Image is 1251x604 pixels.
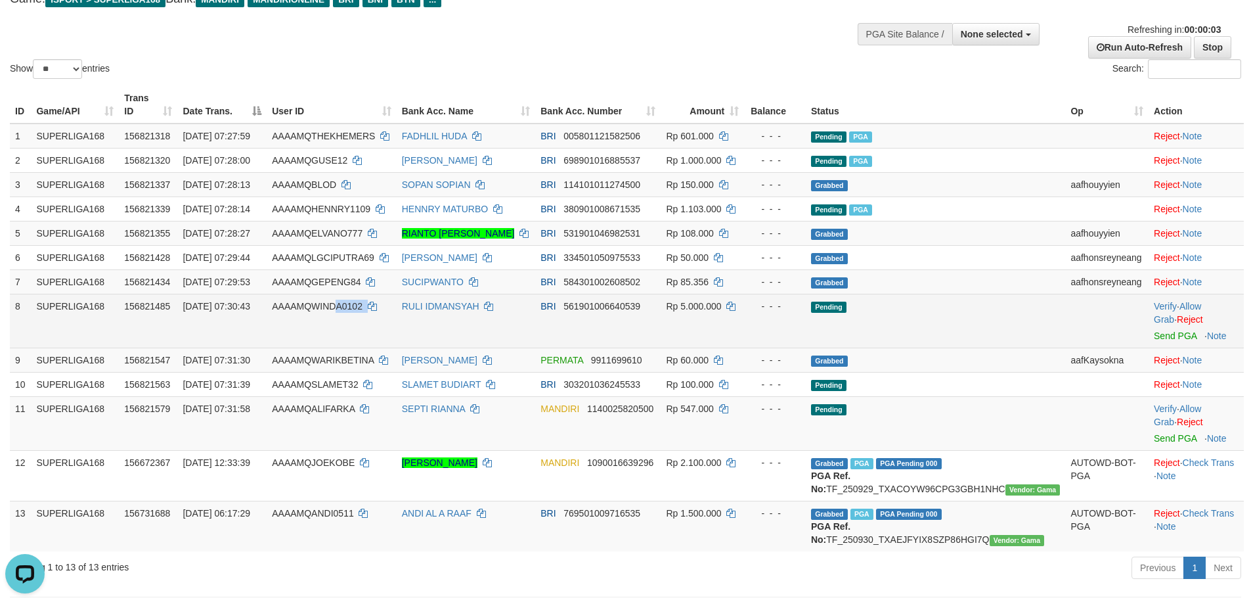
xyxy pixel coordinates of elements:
[749,354,801,367] div: - - -
[402,155,477,166] a: [PERSON_NAME]
[1065,86,1149,124] th: Op: activate to sort column ascending
[183,252,250,263] span: [DATE] 07:29:44
[402,355,477,365] a: [PERSON_NAME]
[1065,450,1149,501] td: AUTOWD-BOT-PGA
[272,301,362,312] span: AAAAMQWINDA0102
[749,300,801,313] div: - - -
[749,178,801,191] div: - - -
[1177,417,1203,427] a: Reject
[849,204,872,216] span: Marked by aafandaneth
[183,508,250,519] span: [DATE] 06:17:29
[666,252,709,263] span: Rp 50.000
[1183,457,1235,468] a: Check Trans
[10,124,31,149] td: 1
[811,229,848,240] span: Grabbed
[666,204,721,214] span: Rp 1.103.000
[666,355,709,365] span: Rp 60.000
[31,372,119,396] td: SUPERLIGA168
[1183,179,1202,190] a: Note
[31,148,119,172] td: SUPERLIGA168
[806,501,1065,551] td: TF_250930_TXAEJFYIX8SZP86HGI7Q
[811,204,846,216] span: Pending
[10,148,31,172] td: 2
[811,356,848,367] span: Grabbed
[661,86,744,124] th: Amount: activate to sort column ascending
[749,227,801,240] div: - - -
[749,129,801,143] div: - - -
[1149,348,1244,372] td: ·
[1183,228,1202,239] a: Note
[402,379,481,390] a: SLAMET BUDIART
[540,204,556,214] span: BRI
[990,535,1045,546] span: Vendor URL: https://trx31.1velocity.biz
[1005,484,1061,496] span: Vendor URL: https://trx31.1velocity.biz
[1154,433,1196,444] a: Send PGA
[811,302,846,313] span: Pending
[540,277,556,287] span: BRI
[1183,355,1202,365] a: Note
[1183,252,1202,263] a: Note
[811,180,848,191] span: Grabbed
[1149,221,1244,245] td: ·
[666,155,721,166] span: Rp 1.000.000
[31,197,119,221] td: SUPERLIGA168
[749,251,801,264] div: - - -
[1154,301,1177,312] a: Verify
[666,301,721,312] span: Rp 5.000.000
[563,301,640,312] span: Copy 561901006640539 to clipboard
[540,355,583,365] span: PERMATA
[563,379,640,390] span: Copy 303201036245533 to clipboard
[1154,404,1201,427] span: ·
[10,348,31,372] td: 9
[10,269,31,294] td: 7
[10,450,31,501] td: 12
[540,179,556,190] span: BRI
[1154,277,1180,287] a: Reject
[1154,457,1180,468] a: Reject
[540,457,579,468] span: MANDIRI
[1194,36,1231,58] a: Stop
[1156,471,1176,481] a: Note
[563,228,640,239] span: Copy 531901046982531 to clipboard
[402,457,477,468] a: [PERSON_NAME]
[540,228,556,239] span: BRI
[1183,557,1206,579] a: 1
[183,228,250,239] span: [DATE] 07:28:27
[540,131,556,141] span: BRI
[5,5,45,45] button: Open LiveChat chat widget
[124,457,170,468] span: 156672367
[1065,172,1149,197] td: aafhouyyien
[1183,131,1202,141] a: Note
[397,86,536,124] th: Bank Acc. Name: activate to sort column ascending
[31,348,119,372] td: SUPERLIGA168
[850,509,873,520] span: Marked by aafromsomean
[849,156,872,167] span: Marked by aafandaneth
[811,253,848,264] span: Grabbed
[124,404,170,414] span: 156821579
[666,379,713,390] span: Rp 100.000
[1154,155,1180,166] a: Reject
[31,245,119,269] td: SUPERLIGA168
[1154,301,1201,325] a: Allow Grab
[1088,36,1191,58] a: Run Auto-Refresh
[749,154,801,167] div: - - -
[540,404,579,414] span: MANDIRI
[31,269,119,294] td: SUPERLIGA168
[1154,379,1180,390] a: Reject
[666,179,713,190] span: Rp 150.000
[183,155,250,166] span: [DATE] 07:28:00
[1149,245,1244,269] td: ·
[31,396,119,450] td: SUPERLIGA168
[272,131,375,141] span: AAAAMQTHEKHEMERS
[961,29,1023,39] span: None selected
[31,450,119,501] td: SUPERLIGA168
[1183,277,1202,287] a: Note
[10,245,31,269] td: 6
[272,228,362,239] span: AAAAMQELVANO777
[749,456,801,469] div: - - -
[1149,197,1244,221] td: ·
[563,508,640,519] span: Copy 769501009716535 to clipboard
[563,155,640,166] span: Copy 698901016885537 to clipboard
[811,277,848,289] span: Grabbed
[402,508,472,519] a: ANDI AL A RAAF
